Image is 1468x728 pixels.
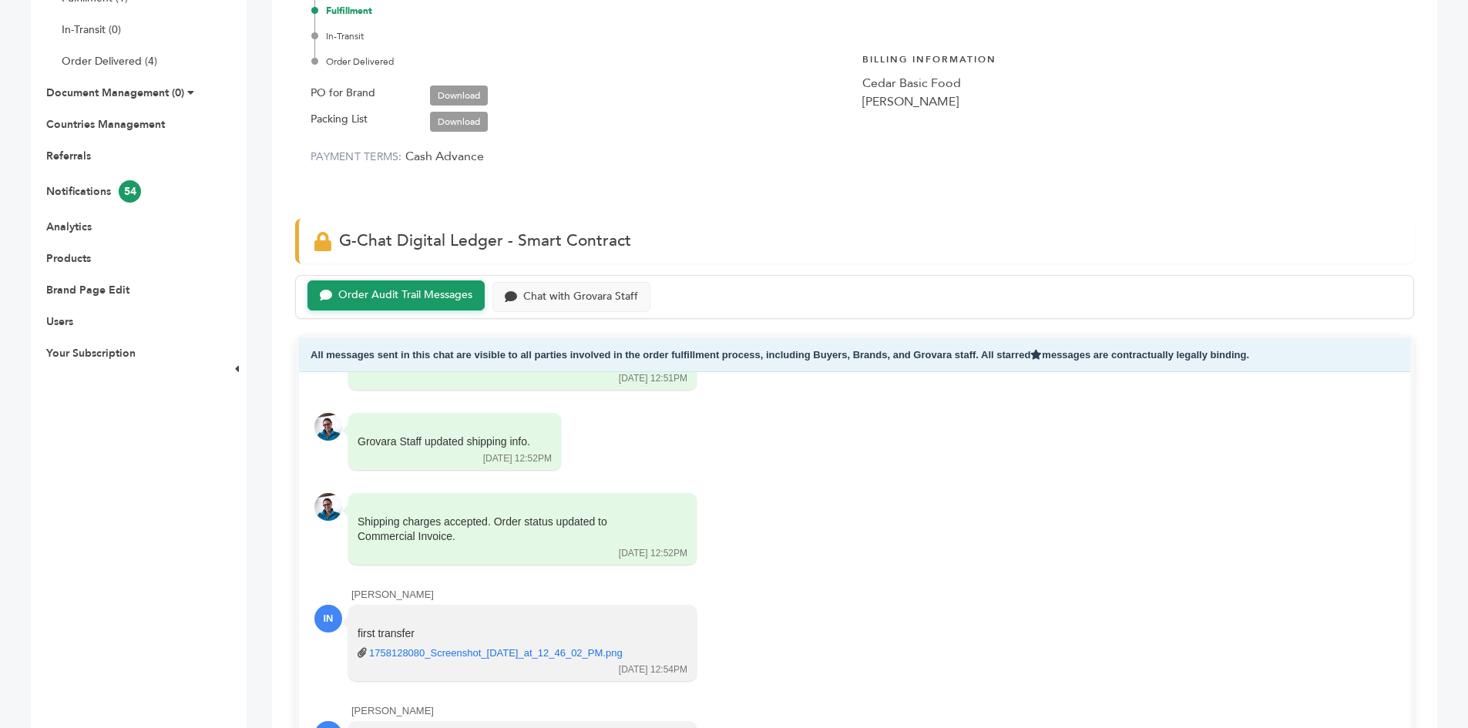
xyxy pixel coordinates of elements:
div: [DATE] 12:52PM [619,547,687,560]
div: Fulfillment [314,4,847,18]
a: Users [46,314,73,329]
a: Document Management (0) [46,86,184,100]
a: 1758128080_Screenshot_[DATE]_at_12_46_02_PM.png [369,646,623,660]
div: [PERSON_NAME] [351,704,1395,718]
label: PO for Brand [311,84,375,102]
a: Download [430,112,488,132]
a: In-Transit (0) [62,22,121,37]
div: In-Transit [314,29,847,43]
label: Packing List [311,110,368,129]
div: first transfer [358,626,666,661]
span: Cash Advance [405,148,484,165]
span: 54 [119,180,141,203]
div: Order Delivered [314,55,847,69]
a: Analytics [46,220,92,234]
div: [DATE] 12:52PM [483,452,552,465]
div: IN [314,605,342,632]
div: [DATE] 12:51PM [619,372,687,385]
a: Products [46,251,91,266]
a: Countries Management [46,117,165,132]
a: Your Subscription [46,346,136,361]
span: G-Chat Digital Ledger - Smart Contract [339,230,631,252]
label: PAYMENT TERMS: [311,149,402,164]
div: Grovara Staff updated shipping info. [358,434,530,450]
div: Order Audit Trail Messages [338,289,472,302]
a: Brand Page Edit [46,283,129,297]
div: [PERSON_NAME] [351,588,1395,602]
div: Shipping charges accepted. Order status updated to Commercial Invoice. [358,515,666,545]
div: [DATE] 12:54PM [619,663,687,676]
div: All messages sent in this chat are visible to all parties involved in the order fulfillment proce... [299,338,1410,373]
a: Referrals [46,149,91,163]
a: Order Delivered (4) [62,54,157,69]
h4: Billing Information [862,42,1399,74]
a: Download [430,86,488,106]
a: Notifications54 [46,184,141,199]
div: Cedar Basic Food [862,74,1399,92]
div: [PERSON_NAME] [862,92,1399,111]
div: Chat with Grovara Staff [523,290,638,304]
